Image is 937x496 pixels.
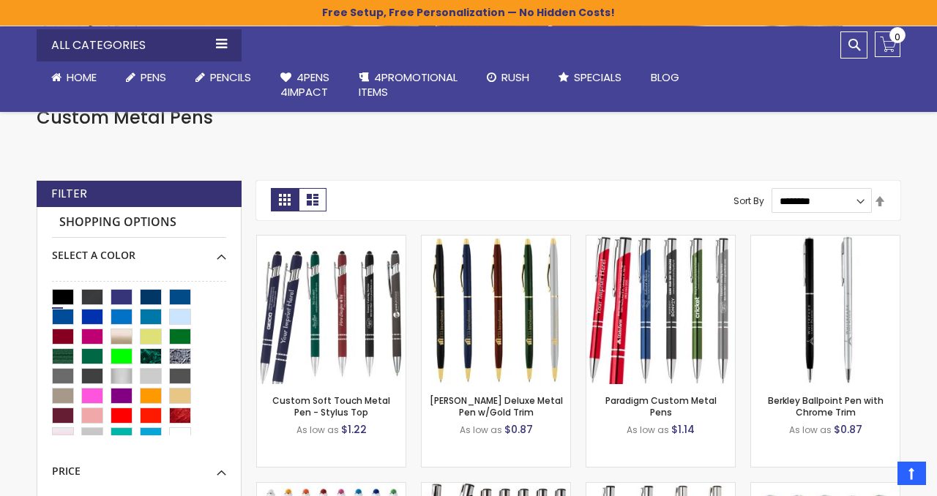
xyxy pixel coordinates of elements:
span: Blog [651,69,679,85]
a: 4Pens4impact [266,61,344,109]
div: All Categories [37,29,242,61]
span: Specials [574,69,621,85]
span: As low as [460,424,502,436]
a: Berkley Ballpoint Pen with Chrome Trim [768,394,884,418]
a: Paramount Custom Metal Stylus® Pens -Special Offer [422,482,570,495]
span: $0.87 [834,422,862,437]
a: Pencils [181,61,266,94]
span: Rush [501,69,529,85]
div: Price [52,454,226,478]
a: Paradigm Custom Metal Pens - Screen Printed [586,482,735,495]
a: Berkley Ballpoint Pen with Chrome Trim [751,235,900,247]
img: Berkley Ballpoint Pen with Chrome Trim [751,236,900,384]
a: Ellipse Softy White Barrel Metal Pen with Stylus - ColorJet [257,482,406,495]
img: Paradigm Plus Custom Metal Pens [586,236,735,384]
a: Rush [472,61,544,94]
a: Specials [544,61,636,94]
strong: Grid [271,188,299,211]
a: Cooper Deluxe Metal Pen w/Gold Trim [422,235,570,247]
span: 4Pens 4impact [280,69,329,99]
span: 4PROMOTIONAL ITEMS [359,69,458,99]
img: Custom Soft Touch Metal Pen - Stylus Top [257,236,406,384]
span: Pens [141,69,166,85]
span: Home [67,69,97,85]
a: Personalized Diamond-III Crystal Clear Brass Pen [751,482,900,495]
strong: Filter [51,186,87,202]
span: Pencils [210,69,251,85]
a: Blog [636,61,694,94]
span: $1.22 [341,422,367,437]
a: Paradigm Custom Metal Pens [605,394,717,418]
span: As low as [789,424,832,436]
span: $1.14 [671,422,695,437]
a: 4PROMOTIONALITEMS [344,61,472,109]
a: Custom Soft Touch Metal Pen - Stylus Top [272,394,390,418]
a: 0 [875,31,900,57]
label: Sort By [733,195,764,207]
span: As low as [296,424,339,436]
a: Paradigm Plus Custom Metal Pens [586,235,735,247]
a: Custom Soft Touch Metal Pen - Stylus Top [257,235,406,247]
a: Pens [111,61,181,94]
span: 0 [895,30,900,44]
span: As low as [627,424,669,436]
div: Select A Color [52,238,226,263]
h1: Custom Metal Pens [37,106,900,129]
a: Home [37,61,111,94]
img: Cooper Deluxe Metal Pen w/Gold Trim [422,236,570,384]
span: $0.87 [504,422,533,437]
strong: Shopping Options [52,207,226,238]
a: [PERSON_NAME] Deluxe Metal Pen w/Gold Trim [430,394,563,418]
a: Top [897,462,926,485]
